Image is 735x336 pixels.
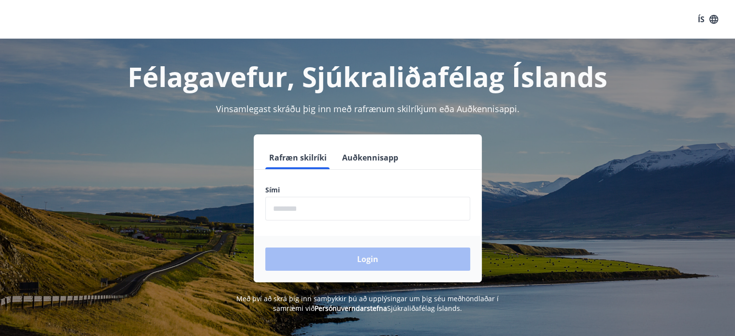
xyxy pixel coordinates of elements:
[338,146,402,169] button: Auðkennisapp
[31,58,704,95] h1: Félagavefur, Sjúkraliðafélag Íslands
[265,146,331,169] button: Rafræn skilríki
[265,185,470,195] label: Sími
[236,294,499,313] span: Með því að skrá þig inn samþykkir þú að upplýsingar um þig séu meðhöndlaðar í samræmi við Sjúkral...
[216,103,519,115] span: Vinsamlegast skráðu þig inn með rafrænum skilríkjum eða Auðkennisappi.
[692,11,723,28] button: ÍS
[315,304,387,313] a: Persónuverndarstefna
